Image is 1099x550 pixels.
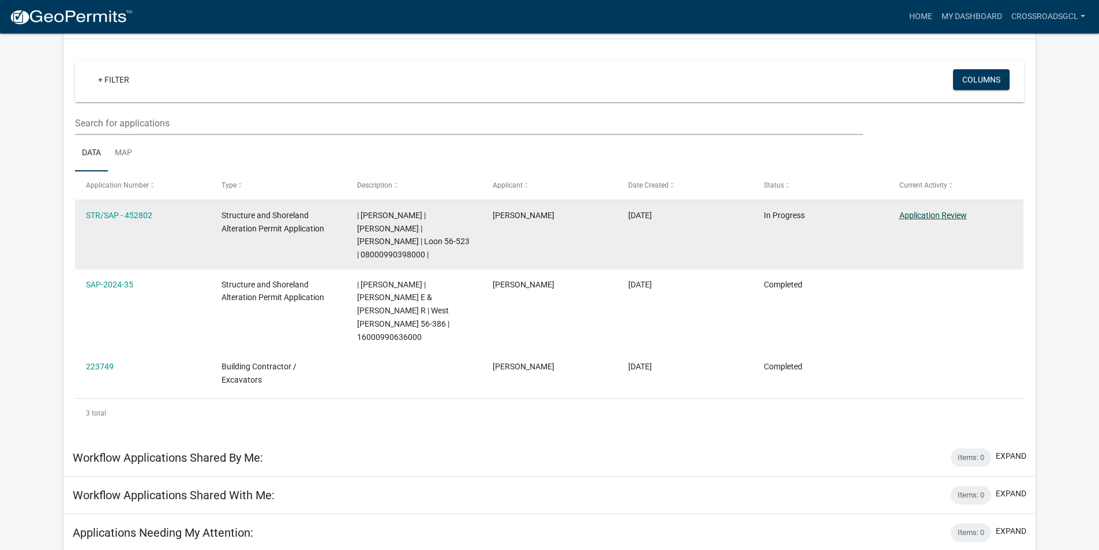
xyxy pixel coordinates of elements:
a: crossroadsgcl [1007,6,1090,28]
span: Application Number [86,181,149,189]
span: Applicant [493,181,523,189]
div: Items: 0 [951,448,991,467]
span: | Eric Babolian | PIKER,HAYES E & KELLY R | West McDonald 56-386 | 16000990636000 [357,280,449,342]
a: + Filter [89,69,138,90]
div: collapse [63,39,1036,439]
span: Scott Orvik [493,211,554,220]
datatable-header-cell: Description [346,171,482,199]
div: Items: 0 [951,486,991,504]
span: Structure and Shoreland Alteration Permit Application [222,211,324,233]
datatable-header-cell: Date Created [617,171,753,199]
span: Date Created [628,181,669,189]
datatable-header-cell: Application Number [75,171,211,199]
button: Columns [953,69,1010,90]
a: SAP-2024-35 [86,280,133,289]
a: STR/SAP - 452802 [86,211,152,220]
span: 03/05/2024 [628,280,652,289]
datatable-header-cell: Applicant [482,171,617,199]
h5: Workflow Applications Shared By Me: [73,451,263,465]
a: My Dashboard [937,6,1007,28]
button: expand [996,525,1026,537]
datatable-header-cell: Type [211,171,346,199]
a: Map [108,135,139,172]
a: Application Review [899,211,967,220]
datatable-header-cell: Status [752,171,888,199]
span: Building Contractor / Excavators [222,362,297,384]
datatable-header-cell: Current Activity [888,171,1023,199]
div: 3 total [75,399,1024,428]
span: Current Activity [899,181,947,189]
div: Items: 0 [951,523,991,542]
span: | Eric Babolian | TERRY LEABO | DENISE LEABO | Loon 56-523 | 08000990398000 | [357,211,470,259]
span: 02/20/2024 [628,362,652,371]
span: Structure and Shoreland Alteration Permit Application [222,280,324,302]
span: Completed [764,280,802,289]
span: Type [222,181,237,189]
span: Completed [764,362,802,371]
span: Scott Orvik [493,280,554,289]
button: expand [996,488,1026,500]
a: Home [905,6,937,28]
a: 223749 [86,362,114,371]
h5: Applications Needing My Attention: [73,526,253,540]
span: Scott Orvik [493,362,554,371]
a: Data [75,135,108,172]
h5: Workflow Applications Shared With Me: [73,488,275,502]
input: Search for applications [75,111,862,135]
span: 07/21/2025 [628,211,652,220]
button: expand [996,450,1026,462]
span: In Progress [764,211,805,220]
span: Status [764,181,784,189]
span: Description [357,181,392,189]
